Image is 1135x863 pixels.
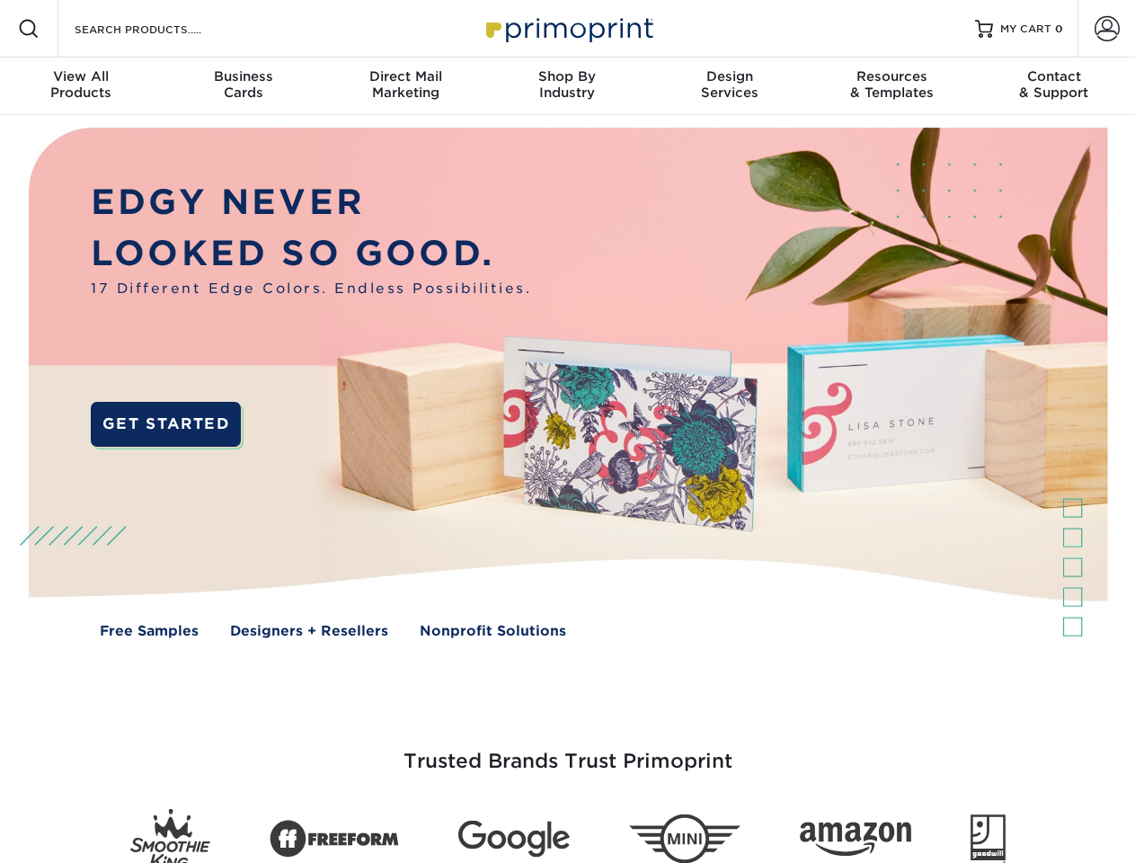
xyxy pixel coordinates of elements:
span: 17 Different Edge Colors. Endless Possibilities. [91,279,531,299]
img: Goodwill [971,814,1006,863]
input: SEARCH PRODUCTS..... [73,18,248,40]
span: Shop By [486,68,648,85]
img: Amazon [800,823,911,857]
a: Resources& Templates [811,58,972,115]
div: Services [649,68,811,101]
a: Direct MailMarketing [324,58,486,115]
img: Google [458,821,570,858]
span: Direct Mail [324,68,486,85]
a: Contact& Support [973,58,1135,115]
a: GET STARTED [91,402,241,447]
span: Resources [811,68,972,85]
div: Cards [162,68,324,101]
span: Contact [973,68,1135,85]
div: Industry [486,68,648,101]
a: Designers + Resellers [230,621,388,642]
img: Primoprint [478,9,658,48]
span: 0 [1055,22,1063,35]
div: Marketing [324,68,486,101]
a: BusinessCards [162,58,324,115]
span: Business [162,68,324,85]
a: Shop ByIndustry [486,58,648,115]
h3: Trusted Brands Trust Primoprint [42,707,1094,795]
p: EDGY NEVER [91,177,531,228]
a: Free Samples [100,621,199,642]
div: & Support [973,68,1135,101]
div: & Templates [811,68,972,101]
span: MY CART [1000,22,1051,37]
p: LOOKED SO GOOD. [91,228,531,280]
a: Nonprofit Solutions [420,621,566,642]
a: DesignServices [649,58,811,115]
span: Design [649,68,811,85]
